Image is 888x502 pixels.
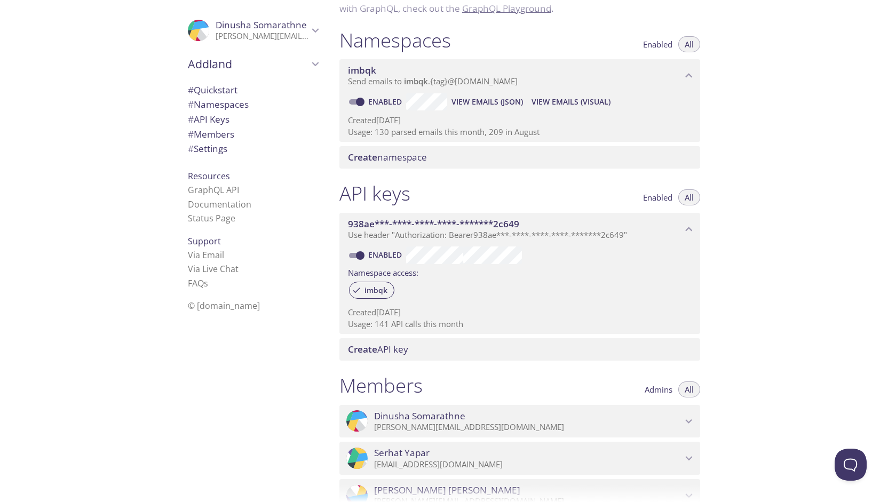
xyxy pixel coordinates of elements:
[179,112,327,127] div: API Keys
[216,19,307,31] span: Dinusha Somarathne
[188,128,234,140] span: Members
[835,449,867,481] iframe: Help Scout Beacon - Open
[348,151,377,163] span: Create
[179,50,327,78] div: Addland
[188,198,251,210] a: Documentation
[339,442,700,475] div: Serhat Yapar
[678,189,700,205] button: All
[678,36,700,52] button: All
[348,343,377,355] span: Create
[339,181,410,205] h1: API keys
[339,59,700,92] div: imbqk namespace
[179,127,327,142] div: Members
[188,128,194,140] span: #
[367,97,406,107] a: Enabled
[374,410,465,422] span: Dinusha Somarathne
[179,83,327,98] div: Quickstart
[188,113,194,125] span: #
[204,277,208,289] span: s
[188,170,230,182] span: Resources
[447,93,527,110] button: View Emails (JSON)
[188,84,194,96] span: #
[188,212,235,224] a: Status Page
[179,141,327,156] div: Team Settings
[349,282,394,299] div: imbqk
[188,84,237,96] span: Quickstart
[348,151,427,163] span: namespace
[188,98,249,110] span: Namespaces
[637,36,679,52] button: Enabled
[404,76,428,86] span: imbqk
[188,277,208,289] a: FAQ
[374,422,682,433] p: [PERSON_NAME][EMAIL_ADDRESS][DOMAIN_NAME]
[367,250,406,260] a: Enabled
[374,459,682,470] p: [EMAIL_ADDRESS][DOMAIN_NAME]
[179,13,327,48] div: Dinusha Somarathne
[451,95,523,108] span: View Emails (JSON)
[339,373,423,397] h1: Members
[678,381,700,397] button: All
[348,64,376,76] span: imbqk
[179,97,327,112] div: Namespaces
[339,146,700,169] div: Create namespace
[638,381,679,397] button: Admins
[532,95,610,108] span: View Emails (Visual)
[188,142,194,155] span: #
[188,57,308,71] span: Addland
[188,184,239,196] a: GraphQL API
[637,189,679,205] button: Enabled
[188,98,194,110] span: #
[339,405,700,438] div: Dinusha Somarathne
[188,113,229,125] span: API Keys
[188,300,260,312] span: © [DOMAIN_NAME]
[188,235,221,247] span: Support
[339,28,451,52] h1: Namespaces
[188,263,239,275] a: Via Live Chat
[348,76,518,86] span: Send emails to . {tag} @[DOMAIN_NAME]
[374,447,430,459] span: Serhat Yapar
[348,307,692,318] p: Created [DATE]
[348,115,692,126] p: Created [DATE]
[348,343,408,355] span: API key
[527,93,615,110] button: View Emails (Visual)
[358,285,394,295] span: imbqk
[348,318,692,330] p: Usage: 141 API calls this month
[188,249,224,261] a: Via Email
[188,142,227,155] span: Settings
[216,31,308,42] p: [PERSON_NAME][EMAIL_ADDRESS][DOMAIN_NAME]
[339,338,700,361] div: Create API Key
[348,264,418,280] label: Namespace access:
[348,126,692,138] p: Usage: 130 parsed emails this month, 209 in August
